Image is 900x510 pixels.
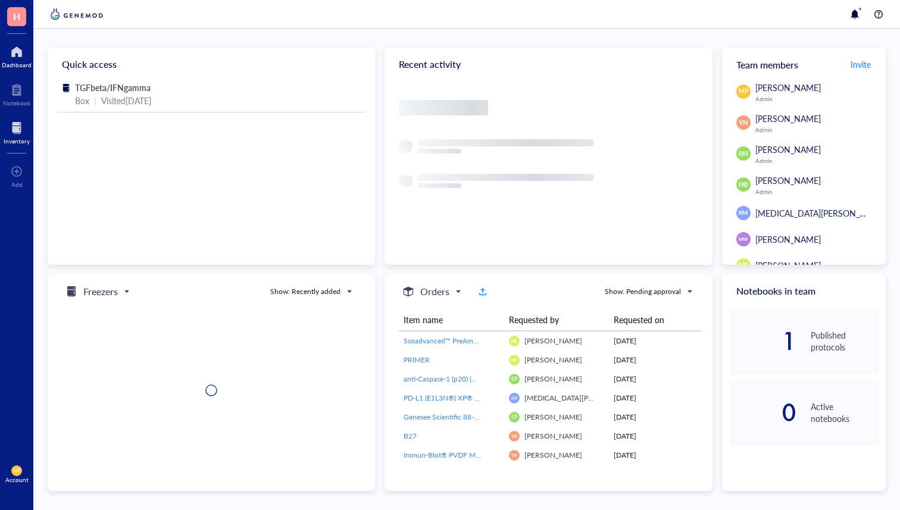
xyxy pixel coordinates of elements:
[739,261,748,270] span: MR
[614,336,696,346] div: [DATE]
[524,450,582,460] span: [PERSON_NAME]
[739,236,748,243] span: MW
[524,374,582,384] span: [PERSON_NAME]
[511,396,517,401] span: KM
[755,143,821,155] span: [PERSON_NAME]
[755,233,821,245] span: [PERSON_NAME]
[851,58,871,70] span: Invite
[13,9,20,24] span: H
[404,374,546,384] span: anti-Caspase-1 (p20) (mouse), mAb (Casper-1)
[605,286,681,297] div: Show: Pending approval
[614,355,696,365] div: [DATE]
[722,274,886,308] div: Notebooks in team
[614,450,696,461] div: [DATE]
[5,476,29,483] div: Account
[504,309,609,331] th: Requested by
[739,149,748,159] span: BH
[850,55,871,74] button: Invite
[75,94,89,107] div: Box
[609,309,701,331] th: Requested on
[404,355,499,365] a: PRIMER
[75,82,151,93] span: TGFbeta/IFNgamma
[511,339,517,343] span: MR
[404,431,499,442] a: B27
[811,401,879,424] div: Active notebooks
[524,393,639,403] span: [MEDICAL_DATA][PERSON_NAME]
[48,7,106,21] img: genemod-logo
[404,393,539,403] span: PD-L1 (E1L3N®) XP® Rabbit mAb #13684
[83,284,118,299] h5: Freezers
[524,412,582,422] span: [PERSON_NAME]
[511,433,517,439] span: YN
[404,431,417,441] span: B27
[511,452,517,458] span: YN
[755,126,879,133] div: Admin
[385,48,712,81] div: Recent activity
[48,48,375,81] div: Quick access
[404,412,656,422] span: Genesee Scientific 88-133, Liquid Bleach Germicidal Ultra Bleach, 1 Gallon/Unit
[404,336,499,346] a: Ssoadvanced™ PreAmp Supermix, 50 x 50 µl rxns, 1.25 ml, 1725160
[614,431,696,442] div: [DATE]
[739,209,748,217] span: KM
[755,112,821,124] span: [PERSON_NAME]
[14,468,20,473] span: MP
[404,412,499,423] a: Genesee Scientific 88-133, Liquid Bleach Germicidal Ultra Bleach, 1 Gallon/Unit
[4,118,30,145] a: Inventory
[524,336,582,346] span: [PERSON_NAME]
[739,118,748,128] span: YN
[524,431,582,441] span: [PERSON_NAME]
[755,207,886,219] span: [MEDICAL_DATA][PERSON_NAME]
[404,450,499,461] a: Immun-Blot® PVDF Membrane, Roll, 26 cm x 3.3 m, 1620177
[755,82,821,93] span: [PERSON_NAME]
[2,61,32,68] div: Dashboard
[404,374,499,384] a: anti-Caspase-1 (p20) (mouse), mAb (Casper-1)
[399,309,504,331] th: Item name
[404,393,499,403] a: PD-L1 (E1L3N®) XP® Rabbit mAb #13684
[3,80,30,107] a: Notebook
[614,393,696,403] div: [DATE]
[614,374,696,384] div: [DATE]
[722,48,886,81] div: Team members
[511,358,517,362] span: MR
[420,284,449,299] h5: Orders
[94,94,96,107] div: |
[755,259,821,271] span: [PERSON_NAME]
[739,180,748,190] span: HB
[755,188,879,195] div: Admin
[811,329,879,353] div: Published protocols
[755,157,879,164] div: Admin
[614,412,696,423] div: [DATE]
[739,87,748,96] span: MP
[270,286,340,297] div: Show: Recently added
[4,137,30,145] div: Inventory
[404,355,430,365] span: PRIMER
[729,331,797,351] div: 1
[404,450,600,460] span: Immun-Blot® PVDF Membrane, Roll, 26 cm x 3.3 m, 1620177
[101,94,151,107] div: Visited [DATE]
[755,95,879,102] div: Admin
[755,174,821,186] span: [PERSON_NAME]
[2,42,32,68] a: Dashboard
[11,181,23,188] div: Add
[511,376,517,382] span: EP
[511,414,517,420] span: EP
[3,99,30,107] div: Notebook
[404,336,620,346] span: Ssoadvanced™ PreAmp Supermix, 50 x 50 µl rxns, 1.25 ml, 1725160
[524,355,582,365] span: [PERSON_NAME]
[729,403,797,422] div: 0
